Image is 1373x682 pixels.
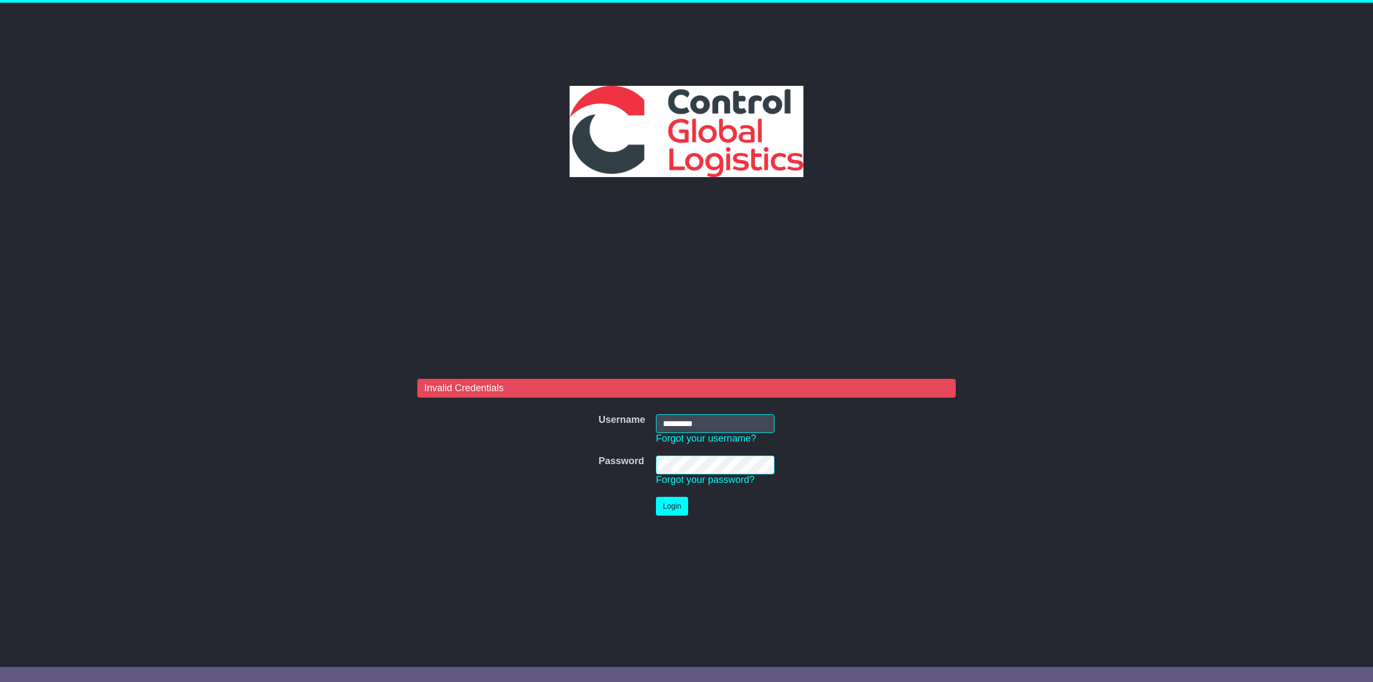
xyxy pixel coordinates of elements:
[656,433,756,444] a: Forgot your username?
[599,414,645,426] label: Username
[570,86,803,177] img: Control Global Logistics PTY LTD
[656,474,755,485] a: Forgot your password?
[417,379,956,398] div: Invalid Credentials
[599,456,644,467] label: Password
[656,497,688,516] button: Login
